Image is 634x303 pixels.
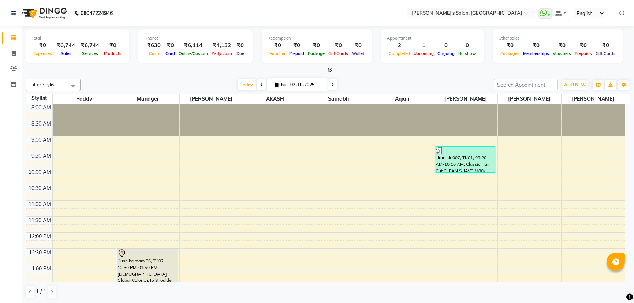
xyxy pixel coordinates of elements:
[30,265,52,273] div: 1:00 PM
[243,94,307,104] span: AKASH
[80,51,100,56] span: Services
[456,41,478,50] div: 0
[594,51,617,56] span: Gift Cards
[116,94,179,104] span: Manager
[521,41,551,50] div: ₹0
[30,281,52,289] div: 1:30 PM
[307,94,370,104] span: Saurabh
[164,41,177,50] div: ₹0
[551,51,573,56] span: Vouchers
[30,82,56,87] span: Filter Stylist
[30,136,52,144] div: 9:00 AM
[434,94,497,104] span: [PERSON_NAME]
[435,147,495,172] div: kiran sir 007, TK01, 09:20 AM-10:10 AM, Classic Hair Cut,CLEAN SHAVE (180)
[78,41,102,50] div: ₹6,744
[210,41,234,50] div: ₹4,132
[31,41,54,50] div: ₹0
[102,41,123,50] div: ₹0
[499,51,521,56] span: Packages
[268,35,366,41] div: Redemption
[26,94,52,102] div: Stylist
[144,41,164,50] div: ₹630
[234,41,247,50] div: ₹0
[27,233,52,240] div: 12:00 PM
[494,79,558,90] input: Search Appointment
[573,41,594,50] div: ₹0
[436,41,456,50] div: 0
[287,51,306,56] span: Prepaid
[387,35,478,41] div: Appointment
[164,51,177,56] span: Card
[102,51,123,56] span: Products
[350,51,366,56] span: Wallet
[31,51,54,56] span: Expenses
[370,94,434,104] span: Anjali
[144,35,247,41] div: Finance
[268,51,287,56] span: Voucher
[456,51,478,56] span: No show
[573,51,594,56] span: Prepaids
[499,41,521,50] div: ₹0
[564,82,586,87] span: ADD NEW
[27,168,52,176] div: 10:00 AM
[412,41,436,50] div: 1
[327,41,350,50] div: ₹0
[54,41,78,50] div: ₹6,744
[603,274,627,296] iframe: chat widget
[594,41,617,50] div: ₹0
[273,82,288,87] span: Thu
[210,51,234,56] span: Petty cash
[53,94,116,104] span: Paddy
[36,288,46,296] span: 1 / 1
[350,41,366,50] div: ₹0
[498,94,561,104] span: [PERSON_NAME]
[30,152,52,160] div: 9:30 AM
[551,41,573,50] div: ₹0
[27,184,52,192] div: 10:30 AM
[238,79,256,90] span: Today
[306,41,327,50] div: ₹0
[177,41,210,50] div: ₹6,114
[268,41,287,50] div: ₹0
[27,201,52,208] div: 11:00 AM
[327,51,350,56] span: Gift Cards
[180,94,243,104] span: [PERSON_NAME]
[235,51,246,56] span: Due
[27,217,52,224] div: 11:30 AM
[499,35,617,41] div: Other sales
[147,51,161,56] span: Cash
[387,51,412,56] span: Completed
[19,3,69,23] img: logo
[387,41,412,50] div: 2
[27,249,52,257] div: 12:30 PM
[30,104,52,112] div: 8:00 AM
[30,120,52,128] div: 8:30 AM
[287,41,306,50] div: ₹0
[117,248,177,290] div: Kushika mam 06, TK02, 12:30 PM-01:50 PM, [DEMOGRAPHIC_DATA] Global Color UpTo Shoulder [DEMOGRAPH...
[31,35,123,41] div: Total
[81,3,113,23] b: 08047224946
[288,79,325,90] input: 2025-10-02
[436,51,456,56] span: Ongoing
[59,51,73,56] span: Sales
[562,80,588,90] button: ADD NEW
[521,51,551,56] span: Memberships
[562,94,625,104] span: [PERSON_NAME]
[412,51,436,56] span: Upcoming
[177,51,210,56] span: Online/Custom
[306,51,327,56] span: Package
